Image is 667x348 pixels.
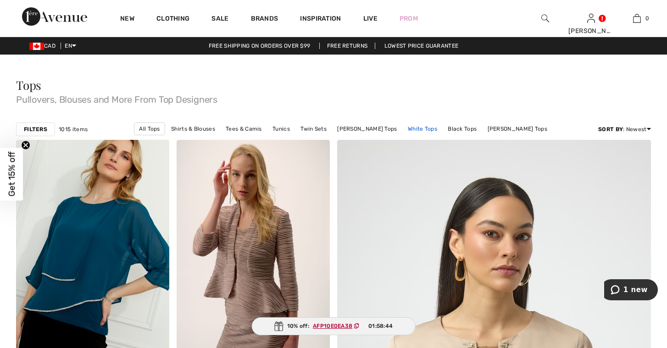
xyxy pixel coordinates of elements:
[29,43,59,49] span: CAD
[604,279,658,302] iframe: Opens a widget where you can chat to one of our agents
[65,43,76,49] span: EN
[483,123,552,135] a: [PERSON_NAME] Tops
[296,123,331,135] a: Twin Sets
[221,123,267,135] a: Tees & Camis
[587,13,595,24] img: My Info
[6,152,17,197] span: Get 15% off
[21,140,30,149] button: Close teaser
[167,123,220,135] a: Shirts & Blouses
[59,125,88,133] span: 1015 items
[403,123,442,135] a: White Tops
[22,7,87,26] img: 1ère Avenue
[541,13,549,24] img: search the website
[252,317,416,335] div: 10% off:
[443,123,481,135] a: Black Tops
[29,43,44,50] img: Canadian Dollar
[24,125,47,133] strong: Filters
[300,15,341,24] span: Inspiration
[251,15,278,24] a: Brands
[16,77,41,93] span: Tops
[598,126,623,133] strong: Sort By
[368,322,393,330] span: 01:58:44
[645,14,649,22] span: 0
[377,43,466,49] a: Lowest Price Guarantee
[587,14,595,22] a: Sign In
[313,323,352,329] ins: AFP10E0EA38
[156,15,189,24] a: Clothing
[274,321,283,331] img: Gift.svg
[319,43,376,49] a: Free Returns
[134,122,165,135] a: All Tops
[120,15,134,24] a: New
[268,123,295,135] a: Tunics
[211,15,228,24] a: Sale
[363,14,378,23] a: Live
[201,43,318,49] a: Free shipping on orders over $99
[568,26,613,36] div: [PERSON_NAME]
[614,13,659,24] a: 0
[633,13,641,24] img: My Bag
[598,125,651,133] div: : Newest
[333,123,401,135] a: [PERSON_NAME] Tops
[16,91,651,104] span: Pullovers, Blouses and More From Top Designers
[400,14,418,23] a: Prom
